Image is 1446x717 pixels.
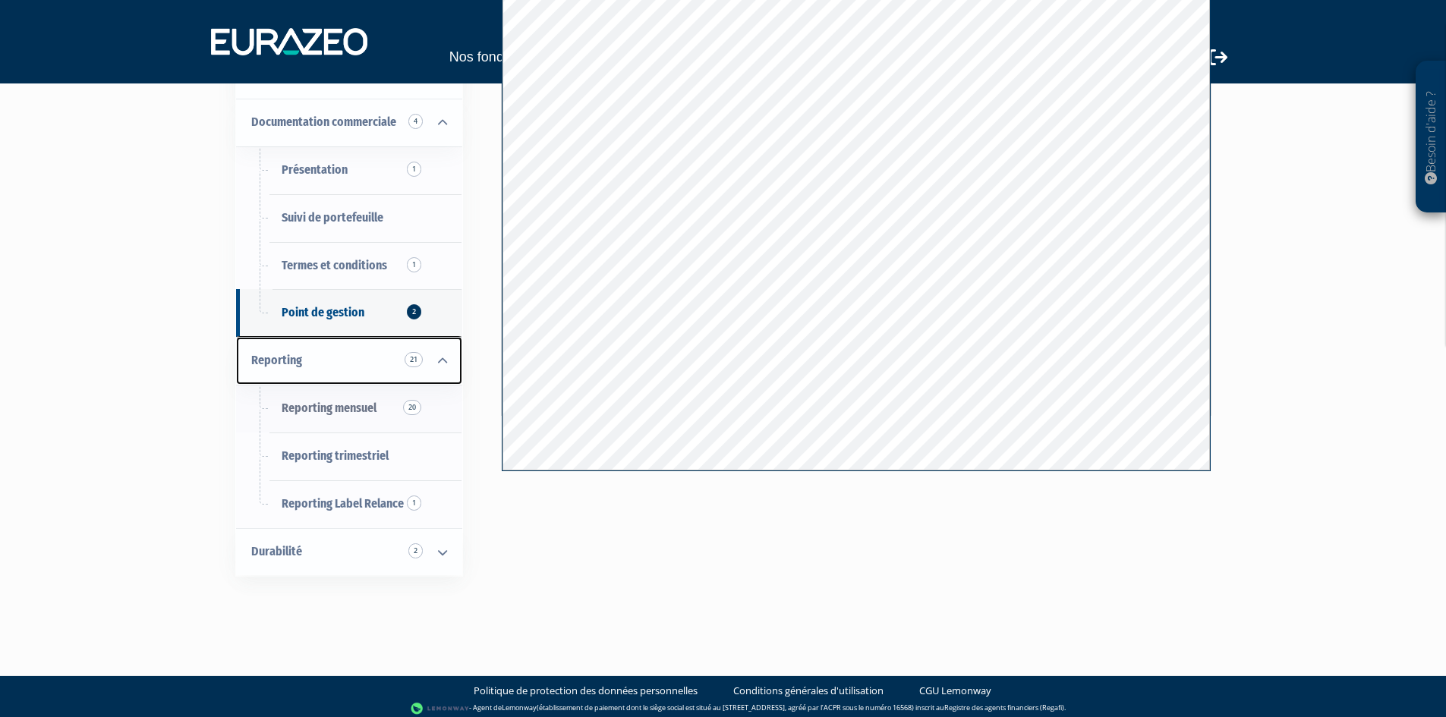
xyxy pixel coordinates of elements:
a: Documentation commerciale 4 [236,99,462,146]
span: Suivi de portefeuille [282,210,383,225]
a: Point de gestion2 [236,289,462,337]
span: 1 [407,257,421,272]
span: 2 [408,543,423,558]
span: 2 [407,304,421,319]
a: Reporting trimestriel [236,432,462,480]
a: Registre des agents financiers (Regafi) [944,703,1064,712]
a: Reporting mensuel20 [236,385,462,432]
a: Durabilité 2 [236,528,462,576]
span: 4 [408,114,423,129]
span: 1 [407,495,421,511]
span: Reporting Label Relance [282,496,404,511]
img: 1732889491-logotype_eurazeo_blanc_rvb.png [211,28,367,55]
a: CGU Lemonway [919,684,991,698]
a: Suivi de portefeuille [236,194,462,242]
span: 20 [403,400,421,415]
p: Besoin d'aide ? [1422,69,1440,206]
a: Lemonway [502,703,537,712]
span: Termes et conditions [282,258,387,272]
span: 21 [405,352,423,367]
span: 1 [407,162,421,177]
span: Présentation [282,162,348,177]
span: Reporting trimestriel [282,448,389,463]
span: Reporting [251,353,302,367]
a: Conditions générales d'utilisation [733,684,884,698]
span: Durabilité [251,544,302,558]
span: Reporting mensuel [282,401,376,415]
a: Reporting 21 [236,337,462,385]
div: - Agent de (établissement de paiement dont le siège social est situé au [STREET_ADDRESS], agréé p... [15,701,1431,716]
a: Nos fonds [449,46,511,68]
img: logo-lemonway.png [411,701,469,716]
a: Présentation1 [236,146,462,194]
span: Point de gestion [282,305,364,319]
a: Reporting Label Relance1 [236,480,462,528]
span: Documentation commerciale [251,115,396,129]
a: Politique de protection des données personnelles [474,684,698,698]
a: Termes et conditions1 [236,242,462,290]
